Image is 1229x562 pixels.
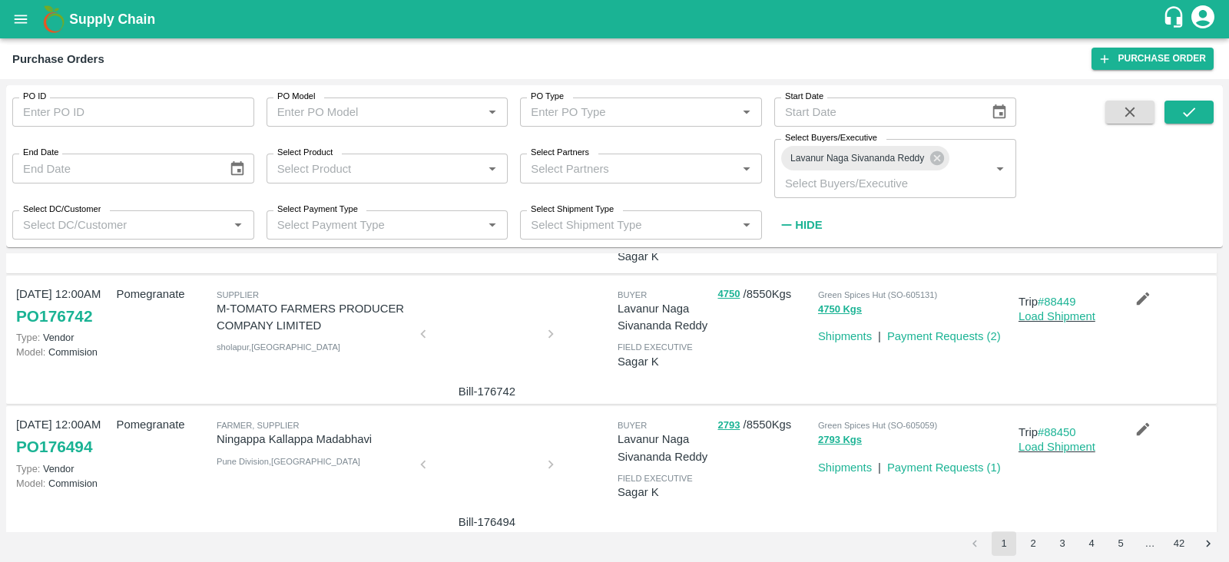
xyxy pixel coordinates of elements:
button: Go to page 5 [1108,531,1133,556]
input: Enter PO Model [271,102,479,122]
button: Open [737,215,757,235]
button: Open [482,159,502,179]
p: Ningappa Kallappa Madabhavi [217,431,411,448]
span: sholapur , [GEOGRAPHIC_DATA] [217,342,340,352]
span: buyer [618,421,647,430]
label: PO Model [277,91,316,103]
label: Select Payment Type [277,203,358,216]
p: Commision [16,476,110,491]
input: Select Shipment Type [525,215,712,235]
label: End Date [23,147,58,159]
span: Model: [16,346,45,358]
span: field executive [618,342,693,352]
button: Open [990,159,1010,179]
label: PO ID [23,91,46,103]
div: | [872,453,881,476]
button: Open [228,215,248,235]
p: [DATE] 12:00AM [16,286,110,302]
p: Bill-176494 [429,514,545,531]
button: open drawer [3,2,38,37]
p: Trip [1019,424,1112,441]
button: 4750 Kgs [818,301,862,319]
a: Supply Chain [69,8,1162,30]
span: Model: [16,478,45,489]
p: Lavanur Naga Sivananda Reddy [618,300,711,335]
label: Select Partners [531,147,589,159]
p: Sagar K [618,353,711,370]
p: M-TOMATO FARMERS PRODUCER COMPANY LIMITED [217,300,411,335]
div: Purchase Orders [12,49,104,69]
span: Supplier [217,290,259,299]
div: account of current user [1189,3,1217,35]
button: Open [482,215,502,235]
div: Lavanur Naga Sivananda Reddy [781,146,949,170]
span: Pune Division , [GEOGRAPHIC_DATA] [217,457,360,466]
button: 4750 [717,286,740,303]
p: Commision [16,345,110,359]
input: Enter PO ID [12,98,254,127]
input: Start Date [774,98,979,127]
button: Open [737,102,757,122]
p: [DATE] 12:00AM [16,416,110,433]
button: Open [482,102,502,122]
button: 2793 [717,417,740,435]
a: PO176494 [16,433,92,461]
div: | [872,322,881,345]
span: Type: [16,332,40,343]
img: logo [38,4,69,35]
div: customer-support [1162,5,1189,33]
input: Enter PO Type [525,102,732,122]
p: Lavanur Naga Sivananda Reddy [618,431,711,465]
a: Purchase Order [1092,48,1214,70]
p: / 8550 Kgs [717,286,811,303]
input: Select Buyers/Executive [779,173,966,193]
p: Vendor [16,461,110,476]
input: Select DC/Customer [17,215,224,235]
a: Shipments [818,461,872,474]
p: Vendor [16,330,110,345]
p: / 8550 Kgs [717,416,811,434]
a: PO176742 [16,302,92,330]
span: Green Spices Hut (SO-605131) [818,290,937,299]
button: Go to page 4 [1079,531,1104,556]
button: Hide [774,212,827,238]
button: Go to page 2 [1021,531,1045,556]
button: Go to next page [1196,531,1221,556]
a: Load Shipment [1019,310,1095,322]
p: Pomegranate [116,286,210,302]
a: Payment Requests (1) [887,461,1001,474]
button: page 1 [992,531,1016,556]
a: #88450 [1038,426,1076,438]
span: Type: [16,463,40,474]
span: Farmer, Supplier [217,421,300,430]
button: Go to page 3 [1050,531,1075,556]
p: Sagar K [618,248,711,265]
span: Green Spices Hut (SO-605059) [818,421,937,430]
div: … [1138,537,1162,551]
a: Shipments [818,330,872,342]
nav: pagination navigation [960,531,1223,556]
button: 2793 Kgs [818,431,862,449]
a: Load Shipment [1019,441,1095,453]
button: Go to page 42 [1167,531,1191,556]
a: #88449 [1038,296,1076,308]
p: Bill-176742 [429,383,545,400]
p: Sagar K [618,484,711,501]
span: field executive [618,474,693,483]
input: End Date [12,154,217,183]
strong: Hide [795,219,822,231]
p: Pomegranate [116,416,210,433]
span: Lavanur Naga Sivananda Reddy [781,150,933,167]
button: Choose date [985,98,1014,127]
label: Select Buyers/Executive [785,132,877,144]
button: Choose date [223,154,252,183]
b: Supply Chain [69,12,155,27]
input: Select Product [271,158,479,178]
button: Open [737,159,757,179]
label: PO Type [531,91,564,103]
input: Select Partners [525,158,732,178]
span: buyer [618,290,647,299]
label: Select Product [277,147,333,159]
input: Select Payment Type [271,215,459,235]
label: Start Date [785,91,823,103]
